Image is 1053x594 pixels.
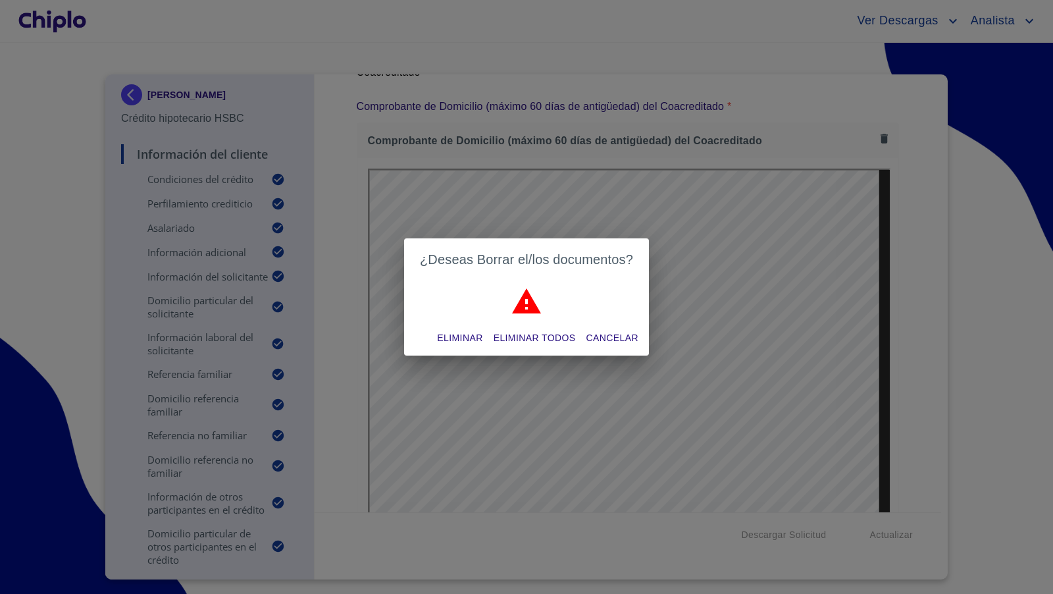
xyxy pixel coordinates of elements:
[437,330,482,346] span: Eliminar
[586,330,638,346] span: Cancelar
[420,249,633,270] h2: ¿Deseas Borrar el/los documentos?
[488,326,581,350] button: Eliminar todos
[432,326,488,350] button: Eliminar
[494,330,576,346] span: Eliminar todos
[581,326,644,350] button: Cancelar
